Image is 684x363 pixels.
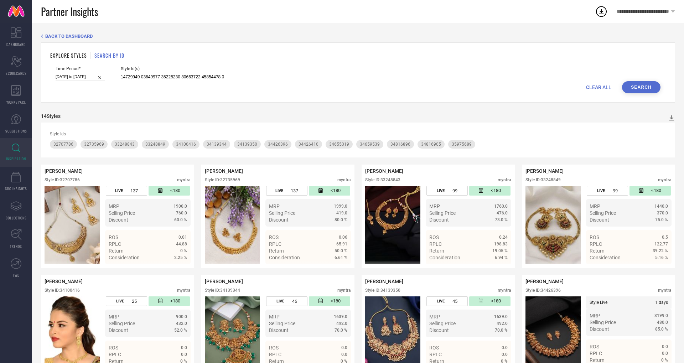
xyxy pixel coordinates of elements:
span: 34139344 [207,142,227,147]
span: 34100416 [176,142,196,147]
div: Click to view image [45,186,100,264]
div: Style ID: 33248843 [365,177,400,182]
span: MRP [590,313,600,318]
span: [PERSON_NAME] [365,168,403,174]
span: MRP [269,314,280,320]
div: Number of days the style has been live on the platform [426,296,467,306]
span: 32735969 [84,142,104,147]
button: Search [622,81,660,93]
span: 34655319 [329,142,349,147]
span: Selling Price [109,210,135,216]
span: Partner Insights [41,4,98,19]
span: SCORECARDS [6,71,27,76]
div: Number of days the style has been live on the platform [266,186,307,196]
span: LIVE [116,299,124,304]
div: Number of days the style has been live on the platform [587,186,628,196]
span: Style Id(s) [121,66,224,71]
div: Style ID: 34100416 [45,288,80,293]
span: 32707786 [53,142,73,147]
span: 52.0 % [174,328,187,333]
span: 137 [130,188,138,193]
div: Number of days since the style was first listed on the platform [309,296,350,306]
span: [PERSON_NAME] [45,279,83,284]
span: Details [652,268,668,273]
span: 65.91 [336,242,347,247]
span: 34426396 [268,142,288,147]
span: 137 [291,188,298,193]
span: 99 [613,188,618,193]
span: 476.0 [497,211,508,216]
div: myntra [177,288,191,293]
span: <180 [491,188,501,194]
span: 50.0 % [335,248,347,253]
span: 0 % [180,248,187,253]
span: 34426410 [299,142,318,147]
div: myntra [337,288,351,293]
div: Number of days the style has been live on the platform [106,296,147,306]
span: 0.5 [662,235,668,240]
span: 80.0 % [335,217,347,222]
span: 1 [655,300,658,305]
span: ROS [429,234,439,240]
span: 45 [452,299,457,304]
a: Details [324,268,347,273]
span: FWD [13,273,20,278]
div: Style ID: 32707786 [45,177,80,182]
span: Selling Price [269,321,295,326]
div: Number of days since the style was first listed on the platform [309,186,350,196]
span: WORKSPACE [6,99,26,105]
span: Selling Price [590,320,616,325]
span: Consideration [590,255,621,260]
span: RPLC [109,352,121,357]
div: Style Ids [50,131,666,136]
span: 1639.0 [494,314,508,319]
div: myntra [498,288,511,293]
span: <180 [170,298,180,304]
img: Style preview image [205,186,260,264]
span: 99 [452,188,457,193]
span: 760.0 [176,211,187,216]
span: 0.0 [662,344,668,349]
span: Discount [269,327,289,333]
span: 198.83 [494,242,508,247]
span: 0 % [661,358,668,363]
div: myntra [658,288,672,293]
span: Selling Price [109,321,135,326]
div: myntra [177,177,191,182]
span: ROS [590,234,599,240]
span: 34816896 [390,142,410,147]
span: ROS [269,345,279,351]
span: <180 [331,188,341,194]
span: 39.22 % [653,248,668,253]
div: Number of days since the style was first listed on the platform [629,186,670,196]
span: 70.0 % [335,328,347,333]
h1: EXPLORE STYLES [50,52,87,59]
span: Details [171,268,187,273]
span: [PERSON_NAME] [205,279,243,284]
div: Number of days the style has been live on the platform [426,186,467,196]
span: Details [492,268,508,273]
span: RPLC [429,352,442,357]
span: 1440.0 [654,204,668,209]
span: Discount [590,326,609,332]
span: Consideration [109,255,140,260]
span: INSPIRATION [6,156,26,161]
span: [PERSON_NAME] [205,168,243,174]
span: 35975689 [452,142,472,147]
span: CLEAR ALL [586,84,611,90]
span: Details [331,268,347,273]
span: <180 [651,188,661,194]
div: Click to view image [365,186,420,264]
span: [PERSON_NAME] [525,168,564,174]
span: 85.0 % [655,327,668,332]
span: ROS [429,345,439,351]
span: 0.0 [502,345,508,350]
span: 3199.0 [654,313,668,318]
span: 34139350 [237,142,257,147]
span: ROS [109,234,118,240]
div: Open download list [595,5,608,18]
span: Consideration [269,255,300,260]
span: LIVE [115,188,123,193]
span: Return [269,248,284,254]
span: CDC INSIGHTS [5,186,27,191]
